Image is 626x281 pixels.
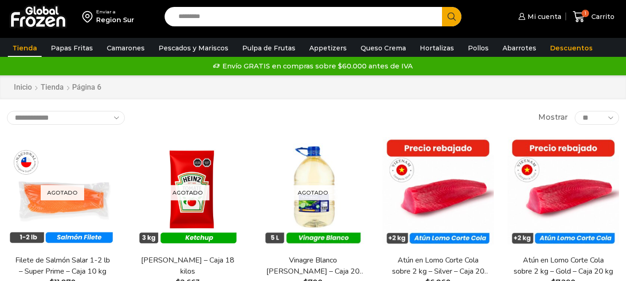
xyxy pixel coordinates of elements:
a: Camarones [102,39,149,57]
a: Queso Crema [356,39,411,57]
a: Papas Fritas [46,39,98,57]
a: Abarrotes [498,39,541,57]
div: Region Sur [96,15,134,24]
div: Enviar a [96,9,134,15]
p: Agotado [41,185,84,200]
span: Página 6 [72,83,101,92]
img: address-field-icon.svg [82,9,96,24]
a: Inicio [13,82,32,93]
select: Pedido de la tienda [7,111,125,125]
span: Carrito [589,12,614,21]
a: Atún en Lomo Corte Cola sobre 2 kg – Silver – Caja 20 kg [388,255,488,276]
a: Pulpa de Frutas [238,39,300,57]
span: 1 [582,10,589,17]
span: Mostrar [538,112,568,123]
a: Appetizers [305,39,351,57]
span: Mi cuenta [525,12,561,21]
a: Vinagre Blanco [PERSON_NAME] – Caja 20 litros [263,255,363,276]
a: Pescados y Mariscos [154,39,233,57]
a: [PERSON_NAME] – Caja 18 kilos [138,255,238,276]
a: Filete de Salmón Salar 1-2 lb – Super Prime – Caja 10 kg [12,255,113,276]
p: Agotado [291,185,335,200]
a: Tienda [40,82,64,93]
a: 1 Carrito [571,6,617,28]
a: Mi cuenta [516,7,561,26]
a: Atún en Lomo Corte Cola sobre 2 kg – Gold – Caja 20 kg [513,255,614,276]
p: Agotado [166,185,209,200]
a: Tienda [8,39,42,57]
a: Descuentos [546,39,597,57]
a: Pollos [463,39,493,57]
nav: Breadcrumb [13,82,103,93]
a: Hortalizas [415,39,459,57]
button: Search button [442,7,461,26]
